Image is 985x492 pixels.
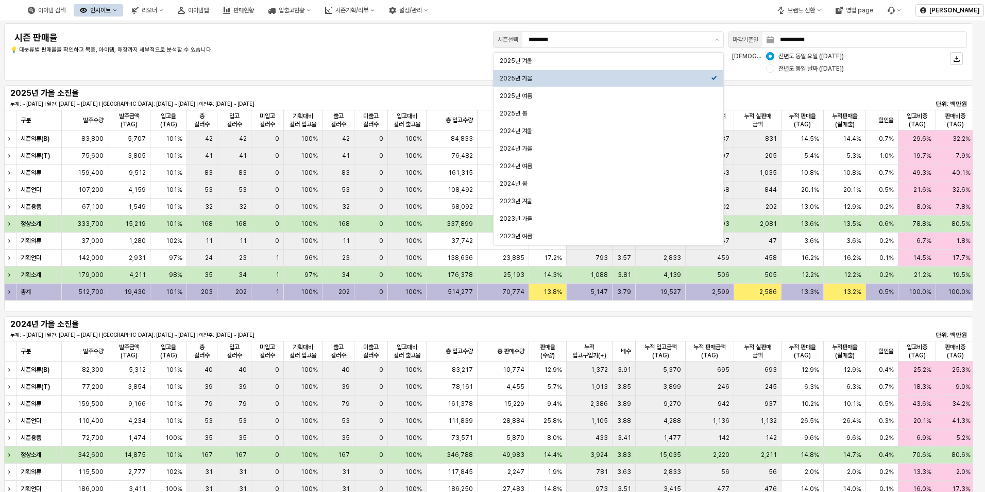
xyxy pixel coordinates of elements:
span: 202 [766,203,777,211]
span: 3.6% [804,237,819,245]
span: 11 [206,237,213,245]
span: 구분 [21,116,31,124]
span: 총 컬러수 [191,343,213,359]
span: 458 [765,254,777,262]
div: 리오더 [142,7,157,14]
span: 7.8% [956,203,971,211]
span: 35 [205,271,213,279]
span: 7.9% [956,152,971,160]
span: 총 컬러수 [191,112,213,128]
span: 1,280 [129,237,146,245]
span: 203 [201,288,213,296]
span: 41 [342,152,350,160]
span: 138,636 [447,254,473,262]
span: 총 입고수량 [446,116,473,124]
span: 출고 컬러수 [327,343,350,359]
span: 전년도 동일 날짜 ([DATE]) [778,64,844,73]
span: 1,088 [590,271,608,279]
span: 53 [205,186,213,194]
div: Expand row [4,413,18,429]
div: 영업 page [846,7,873,14]
span: 1,549 [128,203,146,211]
span: 100% [405,220,422,228]
span: 입고대비 컬러 출고율 [392,112,422,128]
span: 202 [235,288,247,296]
span: 0.7% [879,169,894,177]
span: 할인율 [878,116,894,124]
div: 아이템 검색 [22,4,72,17]
span: 0.2% [879,271,894,279]
span: 총 판매수량 [497,347,524,355]
span: 831 [765,135,777,143]
span: 16.2% [843,254,861,262]
div: 2025년 봄 [500,109,711,118]
div: 2024년 가을 [500,144,711,153]
span: 0 [275,169,279,177]
span: 미입고 컬러수 [256,343,279,359]
div: 2023년 겨울 [500,197,711,205]
span: 101% [166,152,182,160]
span: 100% [405,135,422,143]
span: 4,139 [664,271,681,279]
span: 5,707 [128,135,146,143]
span: 47 [721,237,729,245]
span: 0 [379,135,383,143]
span: 16.2% [801,254,819,262]
span: 41 [239,152,247,160]
span: 32 [239,203,247,211]
span: 1 [276,271,279,279]
div: 입출고현황 [279,7,304,14]
span: 12.2% [844,271,861,279]
span: 2,931 [129,254,146,262]
span: 202 [338,288,350,296]
span: 1 [276,254,279,262]
span: 0 [275,203,279,211]
span: 514,277 [448,288,473,296]
span: 179,000 [78,271,104,279]
span: 76,482 [451,152,473,160]
span: 입고 컬러수 [222,112,247,128]
span: 17.2% [544,254,562,262]
span: 23 [239,254,247,262]
span: 68,092 [451,203,473,211]
span: 32.2% [953,135,971,143]
span: 100% [301,237,318,245]
span: 19,430 [124,288,146,296]
span: 97% [169,254,182,262]
span: 누적 입고구입가(+) [571,343,608,359]
span: 0 [379,169,383,177]
span: 34 [342,271,350,279]
strong: 시즌의류 [21,169,41,176]
span: 333,700 [77,220,104,228]
span: 0.7% [879,135,894,143]
span: 70,774 [502,288,524,296]
div: 인사이트 [90,7,111,14]
span: 미출고 컬러수 [359,343,383,359]
span: 53 [342,186,350,194]
span: 14.4% [843,135,861,143]
span: 0.1% [879,254,894,262]
span: 205 [765,152,777,160]
span: 101% [166,288,182,296]
div: 아이템 검색 [38,7,65,14]
div: Expand row [4,464,18,480]
p: 누계: ~ [DATE] | 월간: [DATE] ~ [DATE] | [GEOGRAPHIC_DATA]: [DATE] ~ [DATE] | 이번주: [DATE] ~ [DATE] [10,100,648,108]
div: 2024년 봄 [500,179,711,188]
strong: 시즌용품 [21,203,41,210]
span: 84,833 [451,135,473,143]
span: 14.5% [913,254,931,262]
span: 176,378 [447,271,473,279]
span: 21.2% [914,271,931,279]
span: 4,211 [129,271,146,279]
span: 출고 컬러수 [327,112,350,128]
span: 168 [338,220,350,228]
span: 100% [405,152,422,160]
span: 98% [169,271,182,279]
span: 42 [342,135,350,143]
div: Expand row [4,396,18,412]
span: [DEMOGRAPHIC_DATA] 기준: [732,53,814,60]
span: 101% [166,169,182,177]
span: 202 [718,203,729,211]
span: 0 [379,254,383,262]
div: 마감기준일 [733,35,758,45]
